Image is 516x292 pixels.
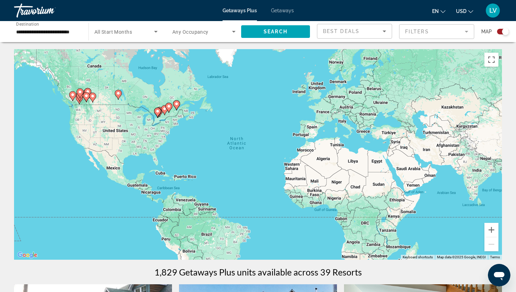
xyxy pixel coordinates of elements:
[490,255,500,259] a: Terms (opens in new tab)
[484,237,498,251] button: Zoom out
[94,29,132,35] span: All Start Months
[456,6,473,16] button: Change currency
[264,29,287,34] span: Search
[172,29,209,35] span: Any Occupancy
[241,25,310,38] button: Search
[271,8,294,13] a: Getaways
[432,6,445,16] button: Change language
[484,53,498,67] button: Toggle fullscreen view
[437,255,486,259] span: Map data ©2025 Google, INEGI
[481,27,492,36] span: Map
[16,251,39,260] img: Google
[403,255,433,260] button: Keyboard shortcuts
[16,21,39,26] span: Destination
[14,1,84,20] a: Travorium
[484,223,498,237] button: Zoom in
[223,8,257,13] a: Getaways Plus
[323,27,386,35] mat-select: Sort by
[488,264,510,286] iframe: Button to launch messaging window
[484,3,502,18] button: User Menu
[16,251,39,260] a: Open this area in Google Maps (opens a new window)
[432,8,439,14] span: en
[323,28,359,34] span: Best Deals
[489,7,497,14] span: LV
[399,24,474,39] button: Filter
[154,267,362,277] h1: 1,829 Getaways Plus units available across 39 Resorts
[456,8,467,14] span: USD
